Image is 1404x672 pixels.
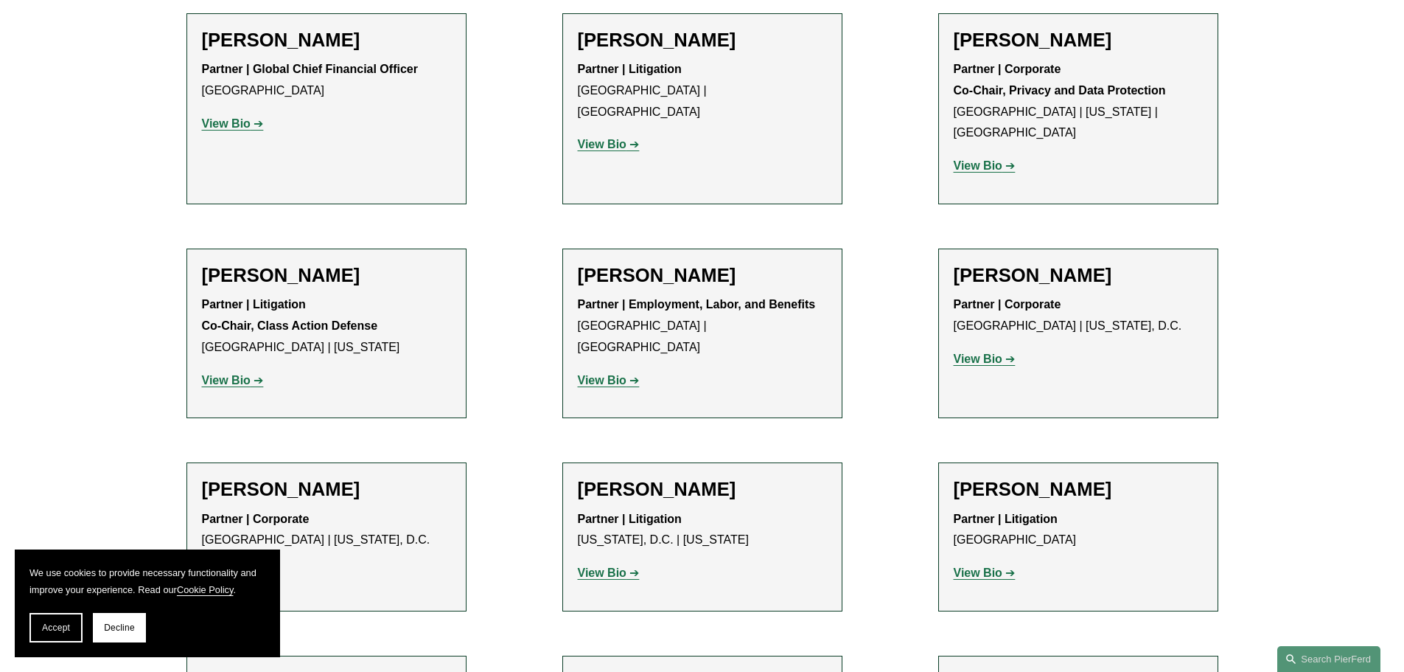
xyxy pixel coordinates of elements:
h2: [PERSON_NAME] [578,29,827,52]
strong: View Bio [578,567,626,579]
strong: Partner | Litigation [954,513,1058,525]
p: [US_STATE], D.C. | [US_STATE] [578,509,827,552]
strong: View Bio [954,159,1002,172]
span: Accept [42,623,70,633]
p: [GEOGRAPHIC_DATA] | [US_STATE] | [GEOGRAPHIC_DATA] [954,59,1203,144]
strong: View Bio [202,117,251,130]
span: Decline [104,623,135,633]
strong: Partner | Corporate [954,298,1061,311]
a: View Bio [954,567,1016,579]
p: [GEOGRAPHIC_DATA] | [US_STATE] [202,294,451,358]
p: We use cookies to provide necessary functionality and improve your experience. Read our . [29,564,265,598]
p: [GEOGRAPHIC_DATA] | [GEOGRAPHIC_DATA] [578,59,827,122]
button: Accept [29,613,83,642]
strong: Partner | Employment, Labor, and Benefits [578,298,816,311]
a: Search this site [1277,646,1380,672]
a: View Bio [954,353,1016,365]
section: Cookie banner [15,550,280,657]
p: [GEOGRAPHIC_DATA] [202,59,451,102]
strong: Partner | Global Chief Financial Officer [202,63,418,75]
strong: Partner | Corporate Co-Chair, Privacy and Data Protection [954,63,1166,97]
strong: View Bio [578,374,626,387]
a: View Bio [202,374,264,387]
strong: Partner | Corporate [202,513,310,525]
h2: [PERSON_NAME] [202,264,451,287]
p: [GEOGRAPHIC_DATA] | [US_STATE], D.C. [202,509,451,552]
a: Cookie Policy [177,584,234,595]
button: Decline [93,613,146,642]
strong: Partner | Litigation Co-Chair, Class Action Defense [202,298,378,332]
h2: [PERSON_NAME] [954,478,1203,501]
p: [GEOGRAPHIC_DATA] | [GEOGRAPHIC_DATA] [578,294,827,358]
strong: View Bio [578,138,626,150]
strong: View Bio [954,567,1002,579]
h2: [PERSON_NAME] [578,264,827,287]
h2: [PERSON_NAME] [202,29,451,52]
h2: [PERSON_NAME] [954,29,1203,52]
strong: View Bio [954,353,1002,365]
p: [GEOGRAPHIC_DATA] | [US_STATE], D.C. [954,294,1203,337]
a: View Bio [578,138,640,150]
a: View Bio [578,374,640,387]
h2: [PERSON_NAME] [578,478,827,501]
strong: Partner | Litigation [578,63,682,75]
strong: Partner | Litigation [578,513,682,525]
p: [GEOGRAPHIC_DATA] [954,509,1203,552]
a: View Bio [578,567,640,579]
a: View Bio [954,159,1016,172]
a: View Bio [202,117,264,130]
h2: [PERSON_NAME] [954,264,1203,287]
h2: [PERSON_NAME] [202,478,451,501]
strong: View Bio [202,374,251,387]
